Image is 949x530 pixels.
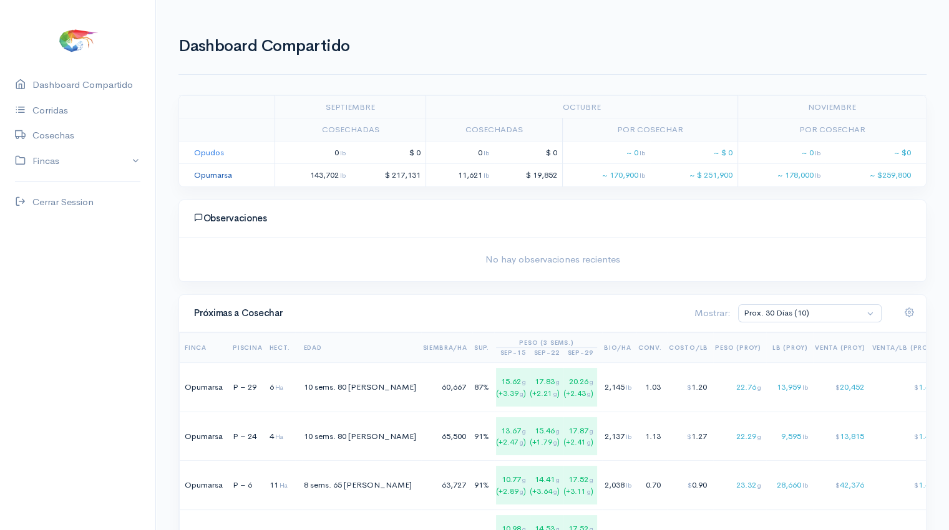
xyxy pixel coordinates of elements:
[604,344,631,352] span: Bio/Ha
[688,481,692,489] span: $
[772,344,808,352] span: Lb (Proy)
[563,417,597,456] div: 17.87
[496,338,597,348] div: Peso (3 sems.)
[270,381,290,393] div: 6
[802,383,808,392] span: lb
[496,436,526,448] div: (+2.47 )
[187,253,918,267] span: No hay observaciones recientes
[496,368,530,407] div: 15.62
[825,141,926,164] td: ~ $0
[590,475,593,484] span: g
[338,382,416,392] span: 80 [PERSON_NAME]
[687,306,731,320] div: Mostrar:
[270,430,290,443] div: 4
[426,95,737,118] td: octubre
[304,382,336,392] span: 10 sems.
[562,118,737,142] td: Por Cosechar
[587,438,591,446] span: g
[835,481,839,489] span: $
[340,171,346,180] span: lb
[500,348,525,357] div: sep-15
[228,363,268,412] td: P – 29
[340,148,346,157] span: lb
[669,344,708,352] span: Costo/Lb
[530,486,560,497] div: (+3.64 )
[815,479,865,491] div: 42,376
[530,388,560,399] div: (+2.21 )
[228,461,268,510] td: P – 6
[626,481,631,489] span: lb
[563,436,593,448] div: (+2.41 )
[590,377,593,386] span: g
[626,383,631,392] span: lb
[556,426,560,435] span: g
[520,488,523,496] span: g
[180,363,228,412] td: Opumarsa
[275,383,283,392] span: Ha
[587,488,591,496] span: g
[496,388,526,399] div: (+3.39 )
[180,333,228,363] th: Finca
[304,479,331,490] span: 8 sems.
[180,412,228,461] td: Opumarsa
[737,164,825,186] td: ~ 178,000
[802,481,808,489] span: lb
[484,148,489,157] span: lb
[496,417,530,456] div: 13.67
[494,164,562,186] td: $ 19,852
[638,479,662,491] div: 0.70
[604,430,631,443] div: 2,137
[530,436,560,448] div: (+1.79 )
[815,430,865,443] div: 13,815
[556,475,560,484] span: g
[737,95,926,118] td: noviembre
[351,164,426,186] td: $ 217,131
[520,438,523,446] span: g
[913,383,918,392] span: $
[194,170,232,180] a: Opumarsa
[194,213,911,224] h4: Observaciones
[496,486,526,497] div: (+2.89 )
[423,479,467,491] div: 63,727
[494,141,562,164] td: $ 0
[194,308,679,319] h4: Próximas a Cosechar
[768,430,808,443] div: 9,595
[563,388,593,399] div: (+2.43 )
[640,148,645,157] span: lb
[815,381,865,393] div: 20,452
[180,461,228,510] td: Opumarsa
[522,475,526,484] span: g
[426,164,494,186] td: 11,621
[474,344,489,352] span: Sup.
[835,432,839,441] span: $
[423,381,467,393] div: 60,667
[669,479,708,491] div: 0.90
[604,381,631,393] div: 2,145
[275,95,426,118] td: septiembre
[715,430,761,443] div: 22.29
[553,488,557,496] span: g
[333,479,412,490] span: 65 [PERSON_NAME]
[522,377,526,386] span: g
[872,479,935,491] div: 1.48
[757,481,761,489] span: g
[423,344,467,352] span: Siembra/Ha
[638,344,662,352] span: Conv.
[650,141,738,164] td: ~ $ 0
[530,417,563,456] div: 15.46
[815,344,865,352] span: Venta (Proy)
[626,432,631,441] span: lb
[496,466,530,504] div: 10.77
[563,486,593,497] div: (+3.11 )
[280,481,288,489] span: Ha
[815,171,820,180] span: lb
[768,479,808,491] div: 28,660
[687,432,691,441] span: $
[872,430,935,443] div: 1.44
[669,381,708,393] div: 1.20
[715,344,761,352] span: Peso (Proy)
[530,368,563,407] div: 17.83
[474,381,489,393] div: 87%
[757,383,761,392] span: g
[275,164,351,186] td: 143,702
